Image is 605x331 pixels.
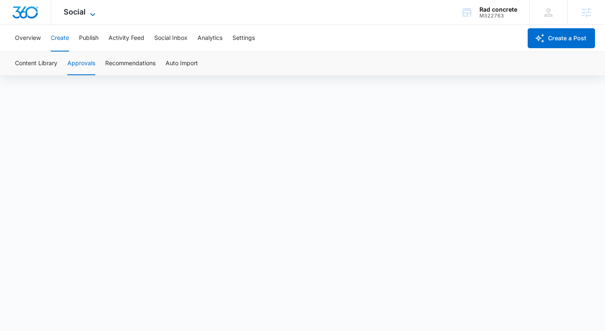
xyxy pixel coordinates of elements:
div: account id [479,13,517,19]
button: Create [51,25,69,51]
div: account name [479,6,517,13]
button: Settings [232,25,255,51]
button: Create a Post [528,28,595,48]
button: Publish [79,25,99,51]
span: Social [64,7,86,16]
button: Recommendations [105,52,156,75]
button: Analytics [198,25,222,51]
button: Content Library [15,52,57,75]
button: Overview [15,25,41,51]
button: Auto Import [165,52,198,75]
button: Activity Feed [109,25,144,51]
button: Approvals [67,52,95,75]
button: Social Inbox [154,25,188,51]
